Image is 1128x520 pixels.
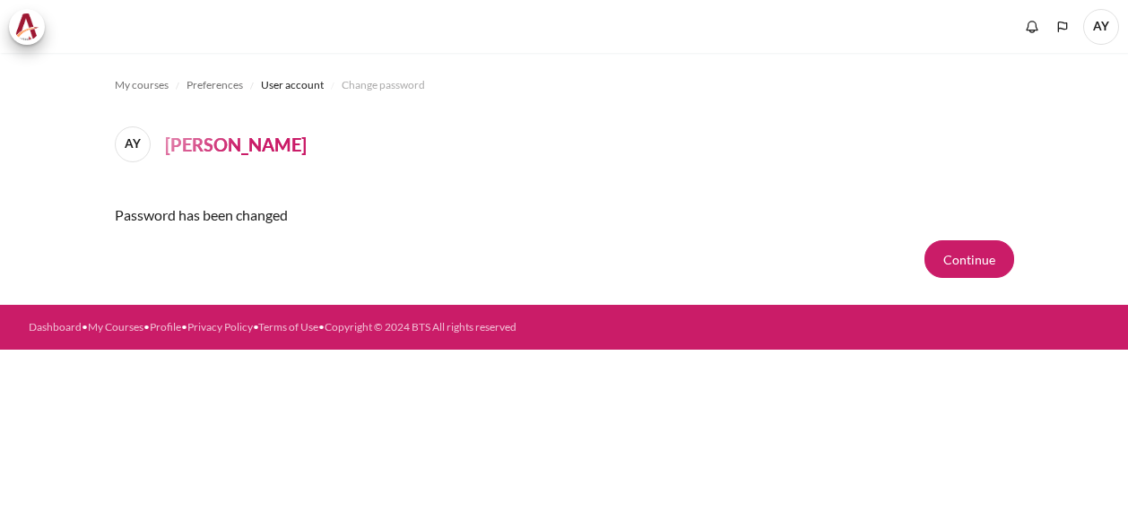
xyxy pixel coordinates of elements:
[115,126,158,162] a: AY
[1019,13,1046,40] div: Show notification window with no new notifications
[342,74,425,96] a: Change password
[342,77,425,93] span: Change password
[14,13,39,40] img: Architeck
[187,77,243,93] span: Preferences
[9,9,54,45] a: Architeck Architeck
[1083,9,1119,45] span: AY
[1083,9,1119,45] a: User menu
[325,320,516,334] a: Copyright © 2024 BTS All rights reserved
[924,240,1014,278] button: Continue
[187,74,243,96] a: Preferences
[115,190,1014,240] div: Password has been changed
[150,320,181,334] a: Profile
[258,320,318,334] a: Terms of Use
[261,77,324,93] span: User account
[115,77,169,93] span: My courses
[88,320,143,334] a: My Courses
[1049,13,1076,40] button: Languages
[115,126,151,162] span: AY
[29,319,618,335] div: • • • • •
[115,74,169,96] a: My courses
[29,320,82,334] a: Dashboard
[165,131,307,158] h4: [PERSON_NAME]
[187,320,253,334] a: Privacy Policy
[115,71,1014,100] nav: Navigation bar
